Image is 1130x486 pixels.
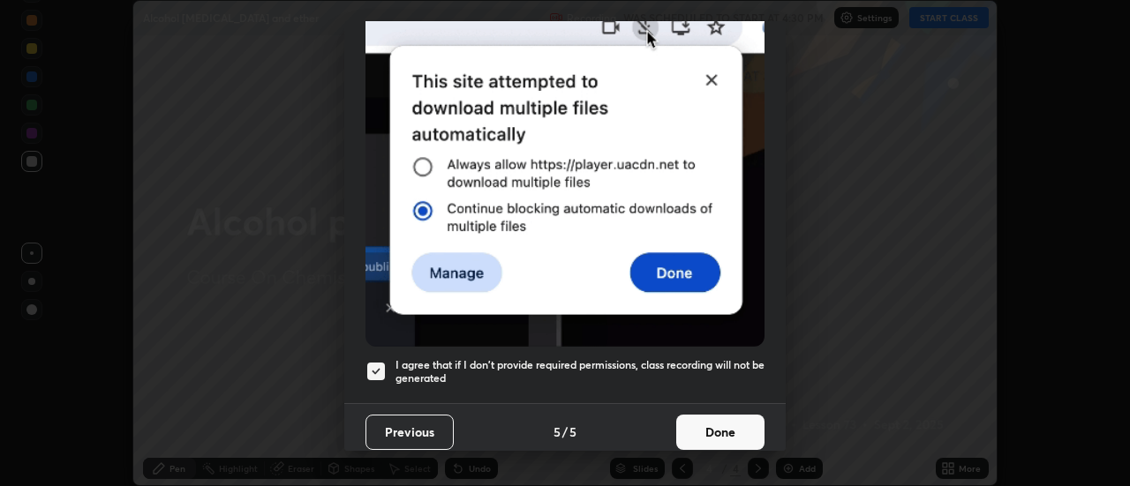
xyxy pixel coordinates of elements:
h5: I agree that if I don't provide required permissions, class recording will not be generated [395,358,765,385]
button: Previous [365,415,454,450]
h4: 5 [569,422,576,441]
h4: / [562,422,568,441]
button: Done [676,415,765,450]
h4: 5 [554,422,561,441]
